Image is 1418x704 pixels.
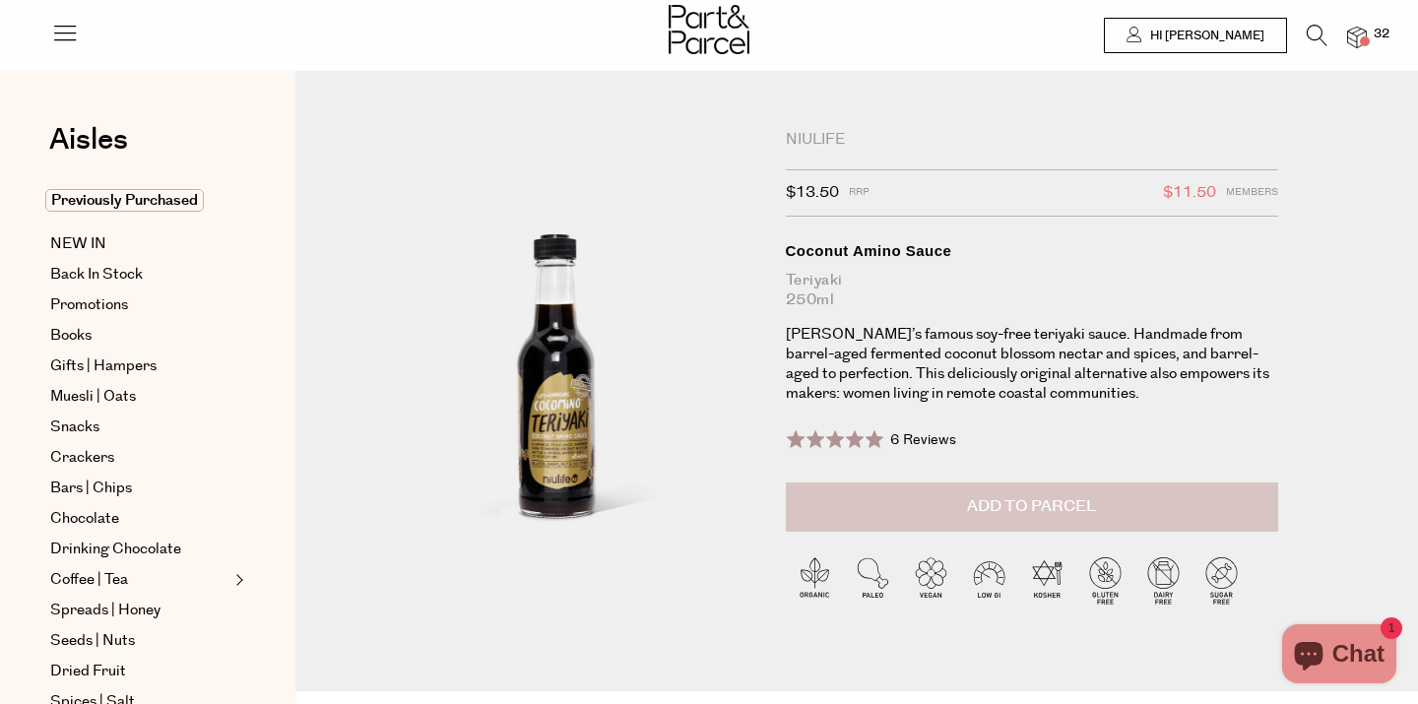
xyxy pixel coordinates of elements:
[786,325,1278,404] p: [PERSON_NAME]’s famous soy-free teriyaki sauce. Handmade from barrel-aged fermented coconut bloss...
[50,416,229,439] a: Snacks
[786,241,1278,261] div: Coconut Amino Sauce
[50,293,128,317] span: Promotions
[50,232,106,256] span: NEW IN
[50,263,143,287] span: Back In Stock
[354,130,756,604] img: Coconut Amino Sauce
[50,477,132,500] span: Bars | Chips
[786,482,1278,532] button: Add to Parcel
[786,180,839,206] span: $13.50
[50,629,135,653] span: Seeds | Nuts
[50,263,229,287] a: Back In Stock
[844,551,902,609] img: P_P-ICONS-Live_Bec_V11_Paleo.svg
[230,568,244,592] button: Expand/Collapse Coffee | Tea
[50,446,114,470] span: Crackers
[786,271,1278,310] div: Teriyaki 250ml
[50,354,229,378] a: Gifts | Hampers
[902,551,960,609] img: P_P-ICONS-Live_Bec_V11_Vegan.svg
[669,5,749,54] img: Part&Parcel
[50,446,229,470] a: Crackers
[1226,180,1278,206] span: Members
[50,324,229,348] a: Books
[50,189,229,213] a: Previously Purchased
[849,180,870,206] span: RRP
[50,538,229,561] a: Drinking Chocolate
[50,538,181,561] span: Drinking Chocolate
[50,324,92,348] span: Books
[890,430,956,450] span: 6 Reviews
[1145,28,1264,44] span: Hi [PERSON_NAME]
[50,568,229,592] a: Coffee | Tea
[50,293,229,317] a: Promotions
[786,130,1278,150] div: Niulife
[50,660,229,683] a: Dried Fruit
[50,232,229,256] a: NEW IN
[50,477,229,500] a: Bars | Chips
[50,507,119,531] span: Chocolate
[49,125,128,174] a: Aisles
[49,118,128,161] span: Aisles
[50,599,161,622] span: Spreads | Honey
[1369,26,1394,43] span: 32
[50,660,126,683] span: Dried Fruit
[1134,551,1192,609] img: P_P-ICONS-Live_Bec_V11_Dairy_Free.svg
[1276,624,1402,688] inbox-online-store-chat: Shopify online store chat
[1347,27,1367,47] a: 32
[50,385,136,409] span: Muesli | Oats
[50,599,229,622] a: Spreads | Honey
[1192,551,1251,609] img: P_P-ICONS-Live_Bec_V11_Sugar_Free.svg
[50,629,229,653] a: Seeds | Nuts
[1104,18,1287,53] a: Hi [PERSON_NAME]
[786,551,844,609] img: P_P-ICONS-Live_Bec_V11_Organic.svg
[1076,551,1134,609] img: P_P-ICONS-Live_Bec_V11_Gluten_Free.svg
[50,385,229,409] a: Muesli | Oats
[1018,551,1076,609] img: P_P-ICONS-Live_Bec_V11_Kosher.svg
[45,189,204,212] span: Previously Purchased
[50,416,99,439] span: Snacks
[50,507,229,531] a: Chocolate
[50,354,157,378] span: Gifts | Hampers
[1163,180,1216,206] span: $11.50
[960,551,1018,609] img: P_P-ICONS-Live_Bec_V11_Low_Gi.svg
[50,568,128,592] span: Coffee | Tea
[967,495,1096,518] span: Add to Parcel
